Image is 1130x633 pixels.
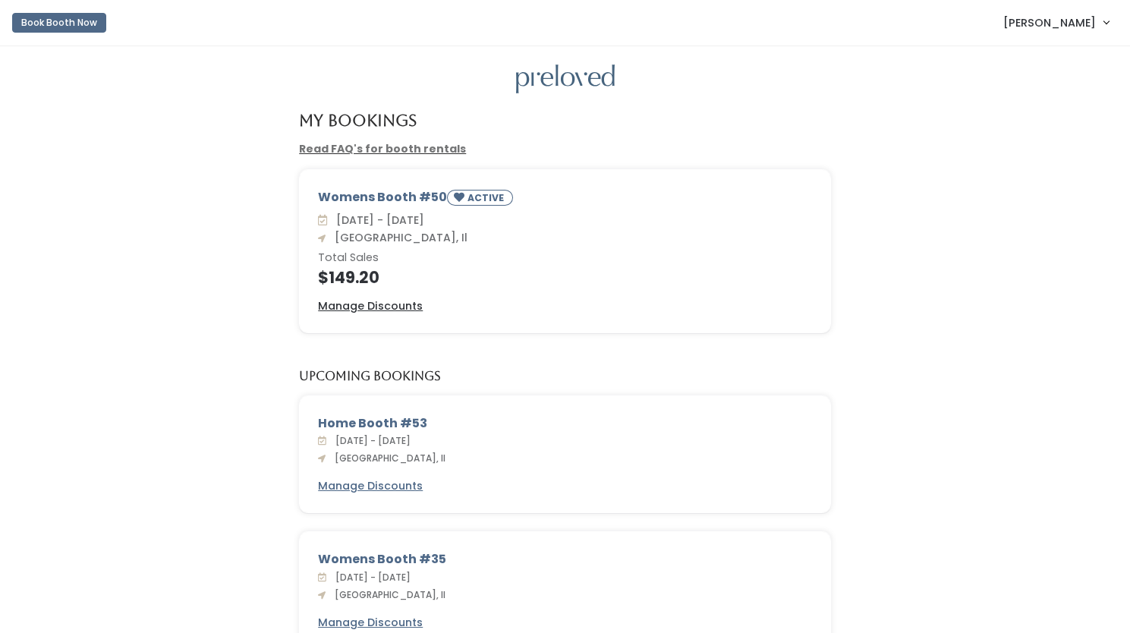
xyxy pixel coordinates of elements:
[299,370,441,383] h5: Upcoming Bookings
[299,141,466,156] a: Read FAQ's for booth rentals
[329,588,445,601] span: [GEOGRAPHIC_DATA], Il
[12,13,106,33] button: Book Booth Now
[1003,14,1096,31] span: [PERSON_NAME]
[329,571,411,584] span: [DATE] - [DATE]
[12,6,106,39] a: Book Booth Now
[330,213,424,228] span: [DATE] - [DATE]
[329,434,411,447] span: [DATE] - [DATE]
[299,112,417,129] h4: My Bookings
[318,298,423,314] a: Manage Discounts
[318,269,812,286] h4: $149.20
[318,252,812,264] h6: Total Sales
[318,414,812,433] div: Home Booth #53
[467,191,507,204] small: ACTIVE
[988,6,1124,39] a: [PERSON_NAME]
[318,478,423,494] a: Manage Discounts
[329,452,445,465] span: [GEOGRAPHIC_DATA], Il
[318,478,423,493] u: Manage Discounts
[329,230,467,245] span: [GEOGRAPHIC_DATA], Il
[318,615,423,630] u: Manage Discounts
[318,550,812,568] div: Womens Booth #35
[516,65,615,94] img: preloved logo
[318,615,423,631] a: Manage Discounts
[318,188,812,212] div: Womens Booth #50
